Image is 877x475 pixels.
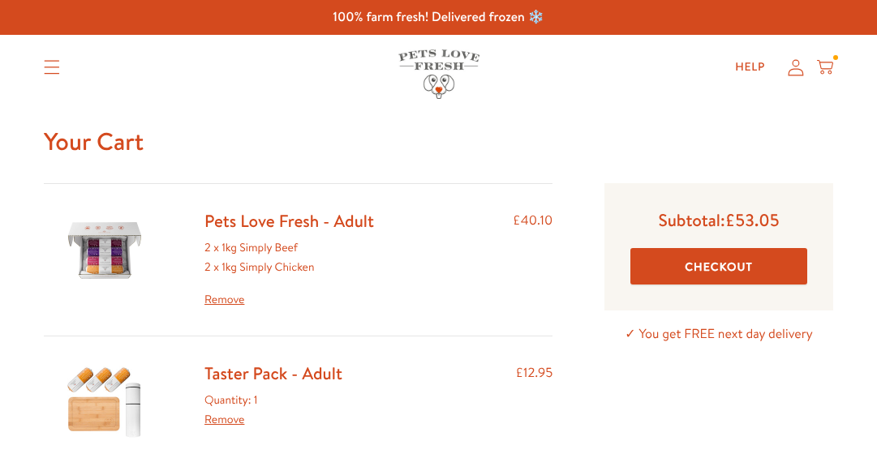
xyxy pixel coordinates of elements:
[630,209,807,231] p: Subtotal:
[64,362,145,440] img: Taster Pack - Adult
[204,238,374,309] div: 2 x 1kg Simply Beef 2 x 1kg Simply Chicken
[725,208,780,232] span: £53.05
[204,290,374,310] a: Remove
[44,126,833,157] h1: Your Cart
[515,362,552,440] div: £12.95
[604,323,833,345] p: ✓ You get FREE next day delivery
[204,362,342,385] a: Taster Pack - Adult
[513,210,552,310] div: £40.10
[204,209,374,233] a: Pets Love Fresh - Adult
[398,49,479,99] img: Pets Love Fresh
[204,391,342,430] div: Quantity: 1
[722,51,778,83] a: Help
[31,47,73,88] summary: Translation missing: en.sections.header.menu
[204,411,244,427] a: Remove
[630,248,807,285] button: Checkout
